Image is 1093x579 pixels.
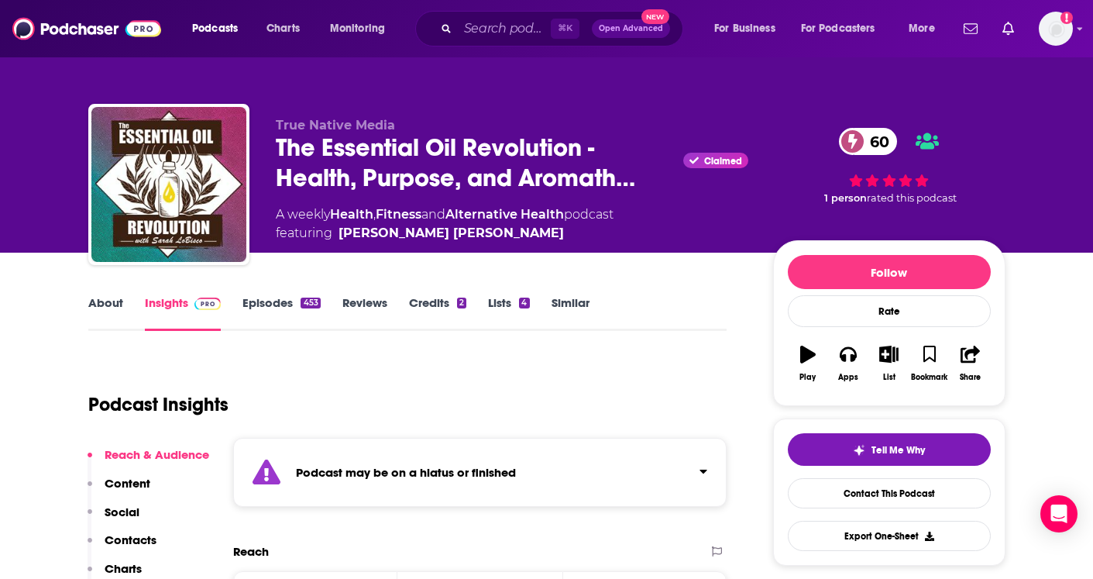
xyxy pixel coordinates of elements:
button: Social [88,505,139,533]
button: Share [950,336,990,391]
span: Monitoring [330,18,385,40]
a: Episodes453 [242,295,320,331]
button: Contacts [88,532,156,561]
button: Bookmark [909,336,950,391]
span: , [373,207,376,222]
button: open menu [898,16,954,41]
div: A weekly podcast [276,205,614,243]
img: Podchaser Pro [194,298,222,310]
svg: Add a profile image [1060,12,1073,24]
img: User Profile [1039,12,1073,46]
a: About [88,295,123,331]
span: For Podcasters [801,18,875,40]
div: List [883,373,895,382]
button: Open AdvancedNew [592,19,670,38]
section: Click to expand status details [233,438,727,507]
a: Reviews [342,295,387,331]
span: New [641,9,669,24]
div: Play [799,373,816,382]
button: List [868,336,909,391]
button: open menu [181,16,258,41]
span: 60 [854,128,897,155]
a: Show notifications dropdown [957,16,984,42]
p: Reach & Audience [105,447,209,462]
button: Reach & Audience [88,447,209,476]
img: Podchaser - Follow, Share and Rate Podcasts [12,14,161,43]
a: 60 [839,128,897,155]
div: Apps [838,373,858,382]
p: Charts [105,561,142,576]
a: Credits2 [409,295,466,331]
button: Follow [788,255,991,289]
button: Apps [828,336,868,391]
span: Claimed [704,157,742,165]
span: Charts [266,18,300,40]
img: tell me why sparkle [853,444,865,457]
a: Samantha Lee Wright [339,224,564,243]
a: InsightsPodchaser Pro [145,295,222,331]
div: 2 [457,298,466,308]
a: Similar [552,295,589,331]
div: Share [960,373,981,382]
button: Export One-Sheet [788,521,991,551]
button: Content [88,476,150,505]
span: Open Advanced [599,25,663,33]
a: Contact This Podcast [788,478,991,508]
span: ⌘ K [551,19,579,39]
a: Show notifications dropdown [996,16,1020,42]
p: Social [105,505,139,519]
div: Rate [788,295,991,327]
button: open menu [703,16,795,41]
a: Fitness [376,207,421,222]
div: Bookmark [911,373,947,382]
img: The Essential Oil Revolution - Health, Purpose, and Aromatherapy [91,107,246,262]
span: 1 person [824,192,867,204]
span: True Native Media [276,118,395,133]
span: For Business [714,18,775,40]
span: More [909,18,935,40]
span: featuring [276,224,614,243]
h2: Reach [233,544,269,559]
a: Health [330,207,373,222]
div: Open Intercom Messenger [1040,495,1078,532]
div: Search podcasts, credits, & more... [430,11,698,47]
h1: Podcast Insights [88,393,229,416]
strong: Podcast may be on a hiatus or finished [296,465,516,480]
button: open menu [319,16,405,41]
div: 60 1 personrated this podcast [773,118,1005,215]
a: Alternative Health [445,207,564,222]
button: Show profile menu [1039,12,1073,46]
span: Logged in as SkyHorsePub35 [1039,12,1073,46]
a: Charts [256,16,309,41]
div: 4 [519,298,529,308]
p: Content [105,476,150,491]
span: and [421,207,445,222]
a: Lists4 [488,295,529,331]
button: tell me why sparkleTell Me Why [788,433,991,466]
button: open menu [791,16,898,41]
button: Play [788,336,828,391]
span: Podcasts [192,18,238,40]
span: Tell Me Why [871,444,925,457]
p: Contacts [105,532,156,547]
span: rated this podcast [867,192,957,204]
input: Search podcasts, credits, & more... [458,16,551,41]
div: 453 [301,298,320,308]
